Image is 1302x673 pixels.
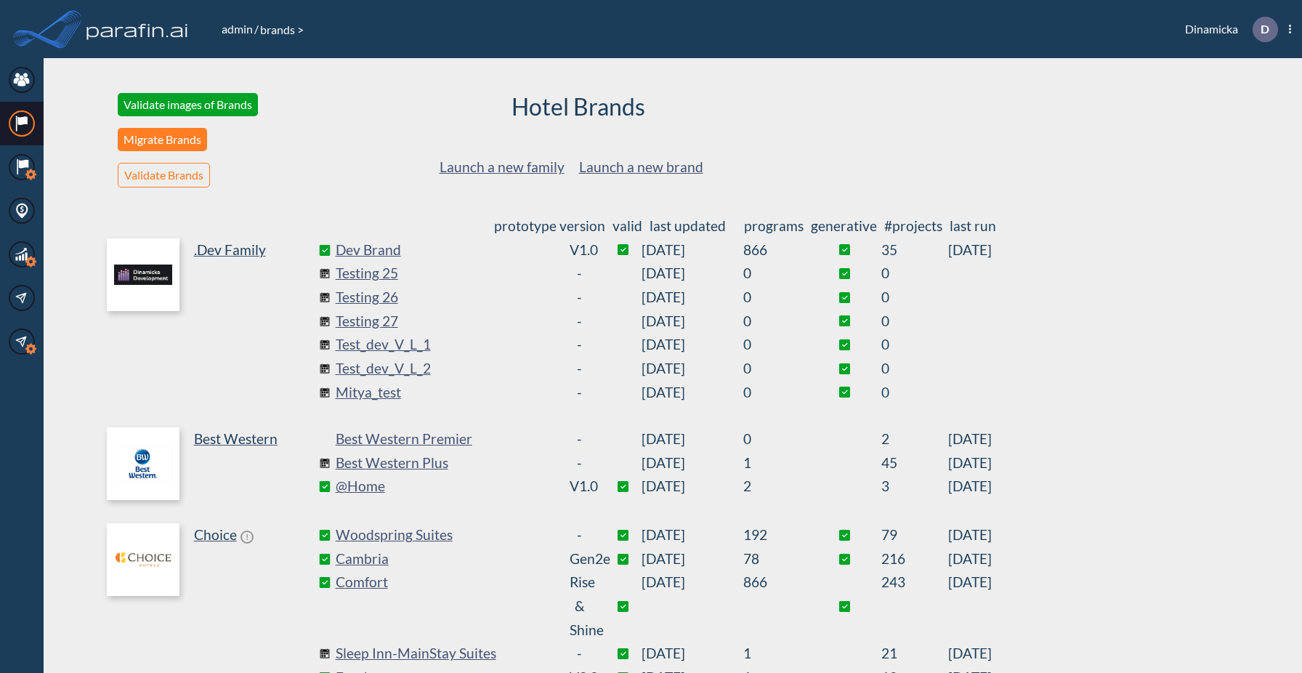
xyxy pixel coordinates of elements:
div: v1.0 [570,238,589,262]
a: @Home [336,475,554,499]
span: brands > [259,23,305,36]
div: - [570,310,589,334]
img: logo [107,523,179,596]
div: Dinamicka [1163,17,1291,42]
sapn: 2 [743,475,809,499]
sapn: 1 [743,451,809,475]
a: Launch a new family [440,158,565,175]
sapn: 243 [881,571,948,642]
div: - [570,523,589,547]
a: Best Western Plus [336,451,554,475]
span: [DATE] [948,523,992,547]
a: admin [220,22,254,36]
span: [DATE] [948,427,992,451]
span: [DATE] [642,238,743,262]
span: [DATE] [642,262,743,286]
sapn: 0 [881,357,948,381]
div: - [570,427,589,451]
a: Woodspring Suites [336,523,554,547]
sapn: 79 [881,523,948,547]
a: Mitya_test [336,381,554,405]
sapn: 0 [743,357,809,381]
sapn: 216 [881,547,948,571]
img: comingSoon [319,387,330,398]
sapn: 0 [881,286,948,310]
img: logo [107,427,179,500]
span: [DATE] [642,427,743,451]
span: last run [950,217,996,234]
img: comingSoon [319,339,330,350]
div: - [570,333,589,357]
sapn: 0 [743,286,809,310]
div: Rise & Shine [570,571,589,642]
sapn: 0 [881,381,948,405]
img: comingSoon [319,268,330,279]
a: Best Western Premier [336,427,554,451]
span: [DATE] [642,381,743,405]
button: Migrate Brands [118,128,207,151]
a: .Dev Family [107,238,325,404]
span: [DATE] [642,475,743,499]
img: comingSoon [319,458,330,469]
span: [DATE] [948,547,992,571]
span: [DATE] [642,451,743,475]
span: [DATE] [948,642,992,666]
sapn: 78 [743,547,809,571]
sapn: 0 [743,333,809,357]
div: v1.0 [570,475,589,499]
a: Launch a new brand [579,158,703,175]
span: [DATE] [948,238,992,262]
span: last updated [650,217,726,234]
a: Testing 27 [336,310,554,334]
a: Testing 25 [336,262,554,286]
div: - [570,451,589,475]
sapn: 0 [743,262,809,286]
div: Gen2e [570,547,589,571]
a: Test_dev_V_L_1 [336,333,554,357]
span: programs [744,217,804,234]
sapn: 0 [881,262,948,286]
a: Sleep Inn-MainStay Suites [336,642,554,666]
sapn: 866 [743,571,809,642]
button: Validate images of Brands [118,93,258,116]
img: comingSoon [319,316,330,327]
div: - [570,286,589,310]
span: [DATE] [948,475,992,499]
sapn: 0 [743,381,809,405]
p: D [1261,23,1269,36]
span: prototype version [494,217,605,234]
a: Dev Brand [336,238,554,262]
span: [DATE] [642,642,743,666]
a: Cambria [336,547,554,571]
sapn: 0 [881,333,948,357]
span: [DATE] [642,571,743,642]
p: .Dev Family [194,238,266,262]
img: comingSoon [319,363,330,374]
span: [DATE] [642,357,743,381]
p: Best Western [194,427,278,451]
sapn: 192 [743,523,809,547]
h2: Hotel Brands [511,93,645,121]
button: Validate Brands [118,163,210,188]
sapn: 0 [743,427,809,451]
div: - [570,381,589,405]
img: comingSoon [319,648,330,659]
sapn: 0 [743,310,809,334]
span: [DATE] [948,451,992,475]
span: [DATE] [948,571,992,642]
sapn: 3 [881,475,948,499]
img: logo [84,15,191,44]
div: - [570,357,589,381]
a: Test_dev_V_L_2 [336,357,554,381]
img: logo [107,238,179,311]
span: generative [811,217,877,234]
p: Choice [194,523,237,547]
a: Best Western [107,427,325,500]
a: Testing 26 [336,286,554,310]
div: - [570,262,589,286]
sapn: 2 [881,427,948,451]
sapn: 35 [881,238,948,262]
span: #projects [884,217,942,234]
sapn: 21 [881,642,948,666]
a: Comfort [336,571,554,642]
